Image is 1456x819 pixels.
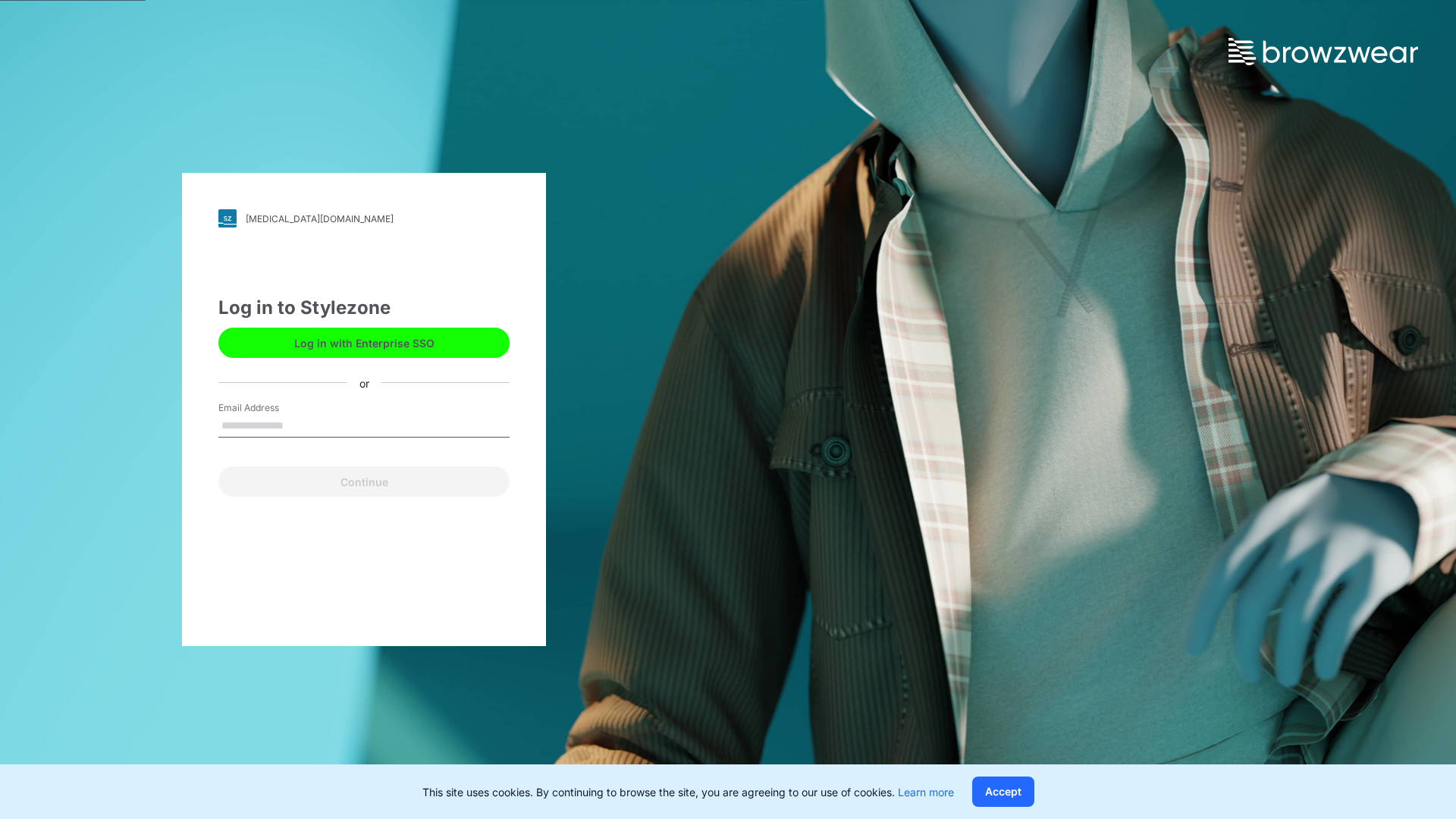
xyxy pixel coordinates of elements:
[422,784,954,800] p: This site uses cookies. By continuing to browse the site, you are agreeing to our use of cookies.
[218,209,510,227] a: [MEDICAL_DATA][DOMAIN_NAME]
[898,786,954,799] a: Learn more
[218,209,237,227] img: svg+xml;base64,PHN2ZyB3aWR0aD0iMjgiIGhlaWdodD0iMjgiIHZpZXdCb3g9IjAgMCAyOCAyOCIgZmlsbD0ibm9uZSIgeG...
[1228,38,1418,65] img: browzwear-logo.73288ffb.svg
[347,375,381,391] div: or
[218,401,325,415] label: Email Address
[246,213,394,224] div: [MEDICAL_DATA][DOMAIN_NAME]
[218,294,510,322] div: Log in to Stylezone
[218,328,510,358] button: Log in with Enterprise SSO
[972,777,1034,807] button: Accept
